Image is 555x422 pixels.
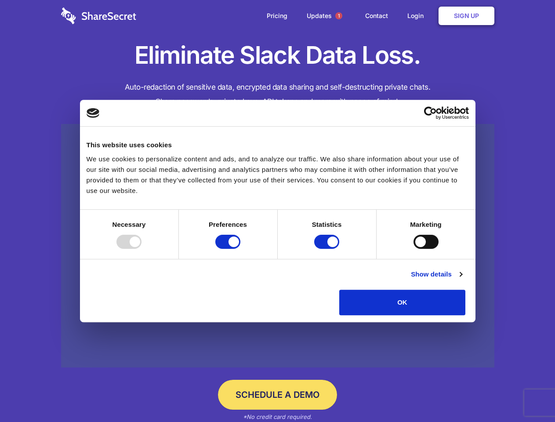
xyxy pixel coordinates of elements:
div: This website uses cookies [87,140,469,150]
a: Pricing [258,2,296,29]
a: Sign Up [439,7,494,25]
a: Usercentrics Cookiebot - opens in a new window [392,106,469,120]
h4: Auto-redaction of sensitive data, encrypted data sharing and self-destructing private chats. Shar... [61,80,494,109]
a: Login [399,2,437,29]
div: We use cookies to personalize content and ads, and to analyze our traffic. We also share informat... [87,154,469,196]
strong: Preferences [209,221,247,228]
strong: Statistics [312,221,342,228]
h1: Eliminate Slack Data Loss. [61,40,494,71]
img: logo-wordmark-white-trans-d4663122ce5f474addd5e946df7df03e33cb6a1c49d2221995e7729f52c070b2.svg [61,7,136,24]
strong: Marketing [410,221,442,228]
a: Schedule a Demo [218,380,337,410]
span: 1 [335,12,342,19]
strong: Necessary [112,221,146,228]
a: Wistia video thumbnail [61,124,494,368]
button: OK [339,290,465,315]
a: Show details [411,269,462,280]
em: *No credit card required. [243,413,312,420]
img: logo [87,108,100,118]
a: Contact [356,2,397,29]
